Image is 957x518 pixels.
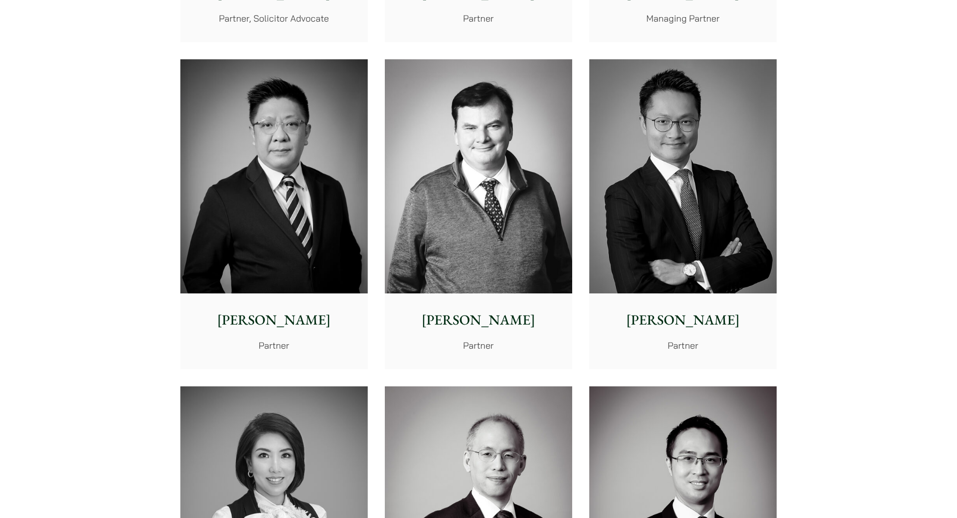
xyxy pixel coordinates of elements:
p: Partner [597,339,769,352]
p: Managing Partner [597,12,769,25]
p: [PERSON_NAME] [393,309,564,331]
a: [PERSON_NAME] Partner [385,59,572,370]
p: Partner [188,339,360,352]
a: [PERSON_NAME] Partner [180,59,368,370]
p: Partner, Solicitor Advocate [188,12,360,25]
p: [PERSON_NAME] [597,309,769,331]
p: [PERSON_NAME] [188,309,360,331]
p: Partner [393,339,564,352]
p: Partner [393,12,564,25]
a: [PERSON_NAME] Partner [589,59,777,370]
